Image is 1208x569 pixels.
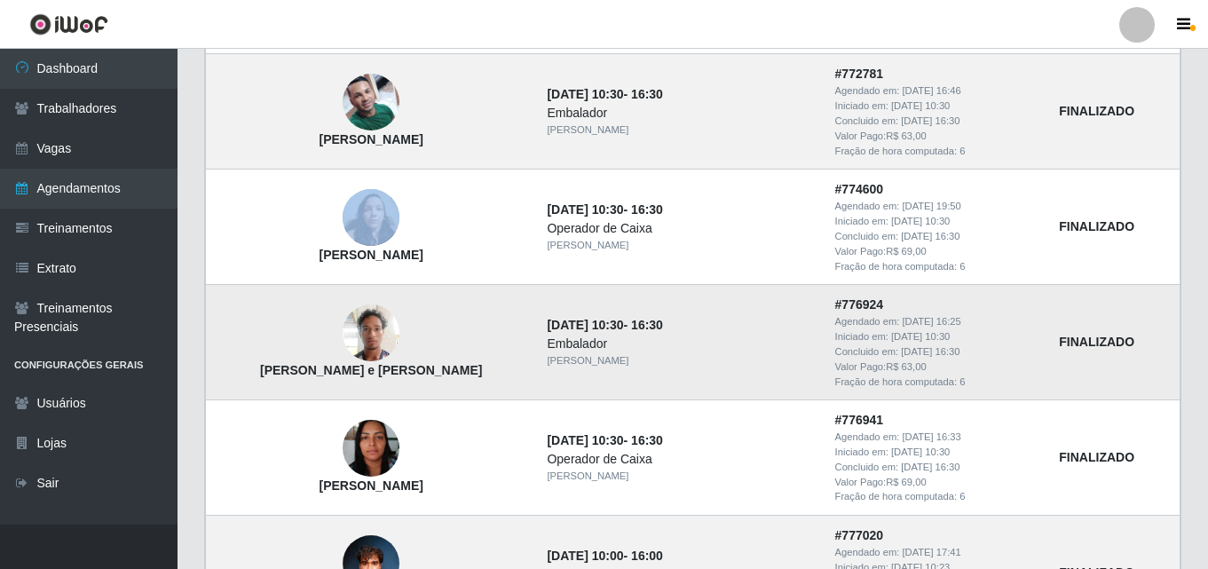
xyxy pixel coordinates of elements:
time: [DATE] 16:30 [901,346,959,357]
strong: # 772781 [835,67,884,81]
time: [DATE] 10:30 [547,87,623,101]
div: Iniciado em: [835,329,1038,344]
strong: FINALIZADO [1059,219,1134,233]
strong: - [547,202,662,217]
time: 16:30 [631,202,663,217]
img: Edvan Martins da Silva [343,51,399,153]
img: Herlane Soares dos Santos [343,411,399,486]
img: Daniel Tawdry Peixoto e Silva [343,296,399,371]
strong: - [547,318,662,332]
div: Embalador [547,335,813,353]
time: [DATE] 17:41 [902,547,960,557]
div: [PERSON_NAME] [547,469,813,484]
strong: [PERSON_NAME] [319,478,422,493]
div: Iniciado em: [835,214,1038,229]
div: Agendado em: [835,430,1038,445]
time: 16:30 [631,318,663,332]
strong: [PERSON_NAME] e [PERSON_NAME] [260,363,482,377]
strong: # 777020 [835,528,884,542]
div: Concluido em: [835,229,1038,244]
strong: # 776941 [835,413,884,427]
div: Agendado em: [835,199,1038,214]
time: [DATE] 16:33 [902,431,960,442]
time: [DATE] 16:30 [901,115,959,126]
strong: - [547,433,662,447]
div: Agendado em: [835,83,1038,99]
time: [DATE] 16:30 [901,231,959,241]
div: Embalador [547,104,813,122]
div: [PERSON_NAME] [547,238,813,253]
div: Fração de hora computada: 6 [835,375,1038,390]
div: Concluido em: [835,460,1038,475]
time: [DATE] 10:30 [891,331,950,342]
time: [DATE] 10:30 [547,202,623,217]
strong: FINALIZADO [1059,335,1134,349]
time: [DATE] 10:00 [547,549,623,563]
time: [DATE] 10:30 [891,447,950,457]
div: [PERSON_NAME] [547,353,813,368]
time: [DATE] 16:30 [901,462,959,472]
div: Agendado em: [835,545,1038,560]
time: [DATE] 16:25 [902,316,960,327]
time: [DATE] 10:30 [891,100,950,111]
div: Agendado em: [835,314,1038,329]
div: Concluido em: [835,344,1038,360]
img: Angelica xavier da Silva [343,180,399,256]
div: Fração de hora computada: 6 [835,259,1038,274]
div: Operador de Caixa [547,450,813,469]
time: 16:00 [631,549,663,563]
div: Valor Pago: R$ 69,00 [835,475,1038,490]
time: [DATE] 10:30 [547,433,623,447]
strong: # 776924 [835,297,884,312]
time: [DATE] 10:30 [891,216,950,226]
time: [DATE] 10:30 [547,318,623,332]
strong: [PERSON_NAME] [319,132,422,146]
time: 16:30 [631,87,663,101]
strong: - [547,87,662,101]
strong: - [547,549,662,563]
strong: # 774600 [835,182,884,196]
strong: [PERSON_NAME] [319,248,422,262]
div: Fração de hora computada: 6 [835,144,1038,159]
div: Iniciado em: [835,445,1038,460]
strong: FINALIZADO [1059,104,1134,118]
div: Fração de hora computada: 6 [835,489,1038,504]
time: [DATE] 19:50 [902,201,960,211]
div: Operador de Caixa [547,219,813,238]
div: [PERSON_NAME] [547,122,813,138]
time: 16:30 [631,433,663,447]
img: CoreUI Logo [29,13,108,36]
div: Valor Pago: R$ 63,00 [835,129,1038,144]
div: Valor Pago: R$ 69,00 [835,244,1038,259]
strong: FINALIZADO [1059,450,1134,464]
div: Concluido em: [835,114,1038,129]
div: Iniciado em: [835,99,1038,114]
div: Valor Pago: R$ 63,00 [835,360,1038,375]
time: [DATE] 16:46 [902,85,960,96]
